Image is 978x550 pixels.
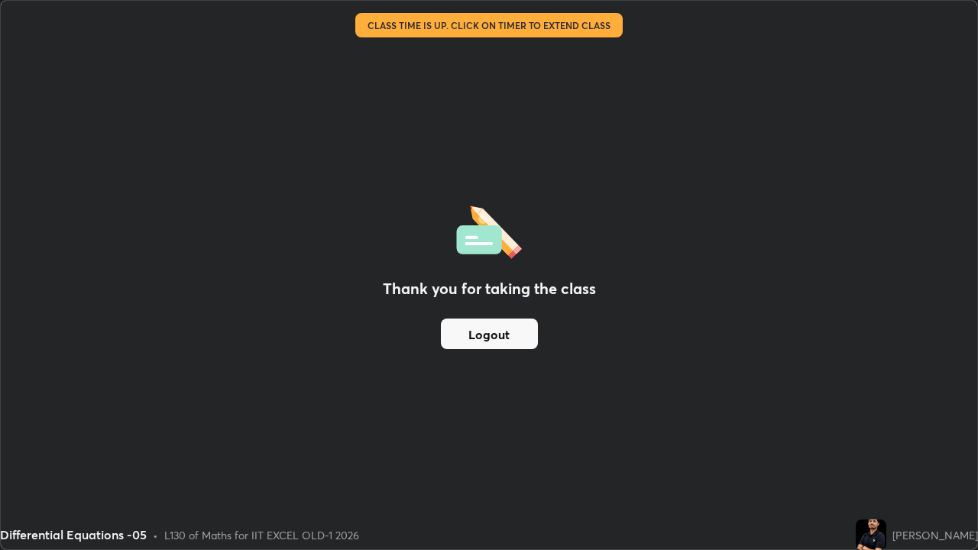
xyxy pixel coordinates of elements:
img: offlineFeedback.1438e8b3.svg [456,201,522,259]
div: L130 of Maths for IIT EXCEL OLD-1 2026 [164,527,359,543]
div: [PERSON_NAME] [892,527,978,543]
img: 735308238763499f9048cdecfa3c01cf.jpg [856,519,886,550]
button: Logout [441,319,538,349]
h2: Thank you for taking the class [383,277,596,300]
div: • [153,527,158,543]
